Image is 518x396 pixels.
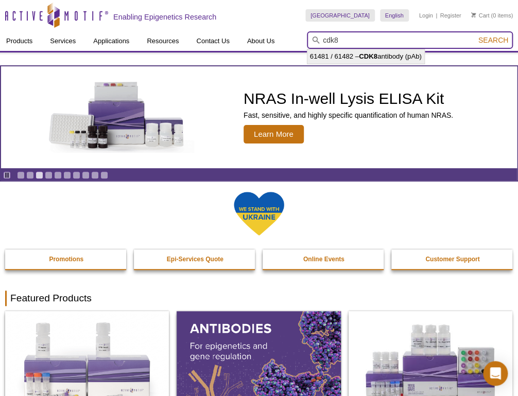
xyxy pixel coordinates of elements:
a: Customer Support [391,249,514,269]
a: Go to slide 10 [100,171,108,179]
li: (0 items) [471,9,513,22]
a: Cart [471,12,489,19]
a: Go to slide 9 [91,171,99,179]
h2: Featured Products [5,291,513,306]
strong: CDK8 [359,52,377,60]
a: Go to slide 5 [54,171,62,179]
a: Epi-Services Quote [134,249,256,269]
h2: Enabling Epigenetics Research [113,12,216,22]
h2: NRAS In-well Lysis ELISA Kit [244,91,453,106]
li: | [436,9,437,22]
strong: Online Events [303,256,344,263]
a: Go to slide 8 [82,171,90,179]
a: English [380,9,409,22]
a: Toggle autoplay [3,171,11,179]
a: Go to slide 2 [26,171,34,179]
a: Services [44,31,82,51]
a: Go to slide 3 [36,171,43,179]
a: Go to slide 6 [63,171,71,179]
a: Go to slide 7 [73,171,80,179]
a: Promotions [5,249,128,269]
a: Go to slide 4 [45,171,53,179]
img: We Stand With Ukraine [233,191,285,237]
a: Online Events [263,249,385,269]
span: Learn More [244,125,304,143]
p: Fast, sensitive, and highly specific quantification of human NRAS. [244,111,453,120]
a: Applications [87,31,135,51]
button: Search [475,35,511,45]
strong: Promotions [49,256,83,263]
a: NRAS In-well Lysis ELISA Kit NRAS In-well Lysis ELISA Kit Fast, sensitive, and highly specific qu... [1,66,517,168]
a: Register [440,12,461,19]
a: About Us [241,31,281,51]
article: NRAS In-well Lysis ELISA Kit [1,66,517,168]
li: 61481 / 61482 – antibody (pAb) [307,49,424,64]
img: NRAS In-well Lysis ELISA Kit [40,82,194,153]
img: Your Cart [471,12,476,17]
div: Open Intercom Messenger [483,361,508,386]
a: Resources [141,31,185,51]
strong: Epi-Services Quote [167,256,223,263]
a: [GEOGRAPHIC_DATA] [305,9,375,22]
a: Go to slide 1 [17,171,25,179]
span: Search [478,36,508,44]
input: Keyword, Cat. No. [307,31,513,49]
a: Contact Us [190,31,235,51]
strong: Customer Support [425,256,479,263]
a: Login [419,12,433,19]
